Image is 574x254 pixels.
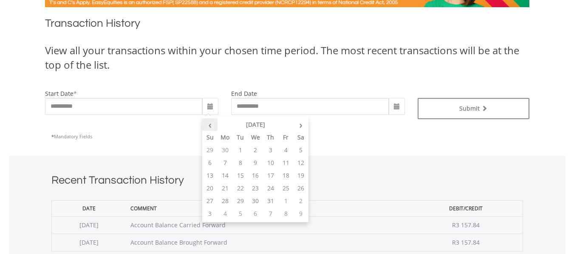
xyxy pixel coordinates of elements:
th: We [248,131,263,144]
td: 4 [218,207,233,220]
th: Sa [293,131,308,144]
th: Tu [233,131,248,144]
td: 10 [263,156,278,169]
label: start date [45,89,74,98]
div: View all your transactions within your chosen time period. The most recent transactions will be a... [45,43,529,73]
td: 9 [248,156,263,169]
td: 9 [293,207,308,220]
td: 3 [263,144,278,156]
label: end date [231,89,257,98]
td: 2 [248,144,263,156]
td: 7 [218,156,233,169]
button: Submit [418,98,529,119]
th: Mo [218,131,233,144]
td: 11 [278,156,294,169]
td: 26 [293,182,308,195]
td: [DATE] [51,216,126,234]
td: 24 [263,182,278,195]
td: 8 [278,207,294,220]
th: [DATE] [218,118,294,131]
td: 12 [293,156,308,169]
td: 31 [263,195,278,207]
td: 18 [278,169,294,182]
td: 13 [202,169,218,182]
td: 28 [218,195,233,207]
td: 23 [248,182,263,195]
td: 27 [202,195,218,207]
th: Fr [278,131,294,144]
h1: Recent Transaction History [51,173,523,192]
td: 5 [233,207,248,220]
td: 5 [293,144,308,156]
td: 16 [248,169,263,182]
th: Th [263,131,278,144]
span: R3 157.84 [452,238,480,246]
td: 4 [278,144,294,156]
td: Account Balance Carried Forward [126,216,409,234]
td: 1 [278,195,294,207]
th: ‹ [202,118,218,131]
td: [DATE] [51,234,126,251]
th: Comment [126,200,409,216]
td: 7 [263,207,278,220]
td: 29 [233,195,248,207]
td: 2 [293,195,308,207]
td: Account Balance Brought Forward [126,234,409,251]
td: 1 [233,144,248,156]
td: 6 [202,156,218,169]
td: 22 [233,182,248,195]
td: 17 [263,169,278,182]
td: 19 [293,169,308,182]
span: Mandatory Fields [51,133,92,140]
th: Date [51,200,126,216]
td: 8 [233,156,248,169]
td: 6 [248,207,263,220]
th: › [293,118,308,131]
td: 14 [218,169,233,182]
td: 3 [202,207,218,220]
th: Su [202,131,218,144]
td: 30 [218,144,233,156]
td: 21 [218,182,233,195]
td: 30 [248,195,263,207]
td: 25 [278,182,294,195]
td: 29 [202,144,218,156]
span: R3 157.84 [452,221,480,229]
td: 15 [233,169,248,182]
h1: Transaction History [45,16,529,35]
td: 20 [202,182,218,195]
th: Debit/Credit [409,200,523,216]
